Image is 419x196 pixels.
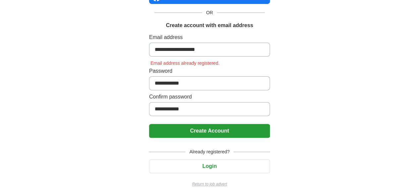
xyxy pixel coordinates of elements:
[202,9,217,16] span: OR
[166,21,253,29] h1: Create account with email address
[185,148,234,155] span: Already registered?
[149,159,270,173] button: Login
[149,33,270,41] label: Email address
[149,163,270,169] a: Login
[149,60,221,66] span: Email address already registered.
[149,181,270,187] a: Return to job advert
[149,67,270,75] label: Password
[149,124,270,138] button: Create Account
[149,93,270,101] label: Confirm password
